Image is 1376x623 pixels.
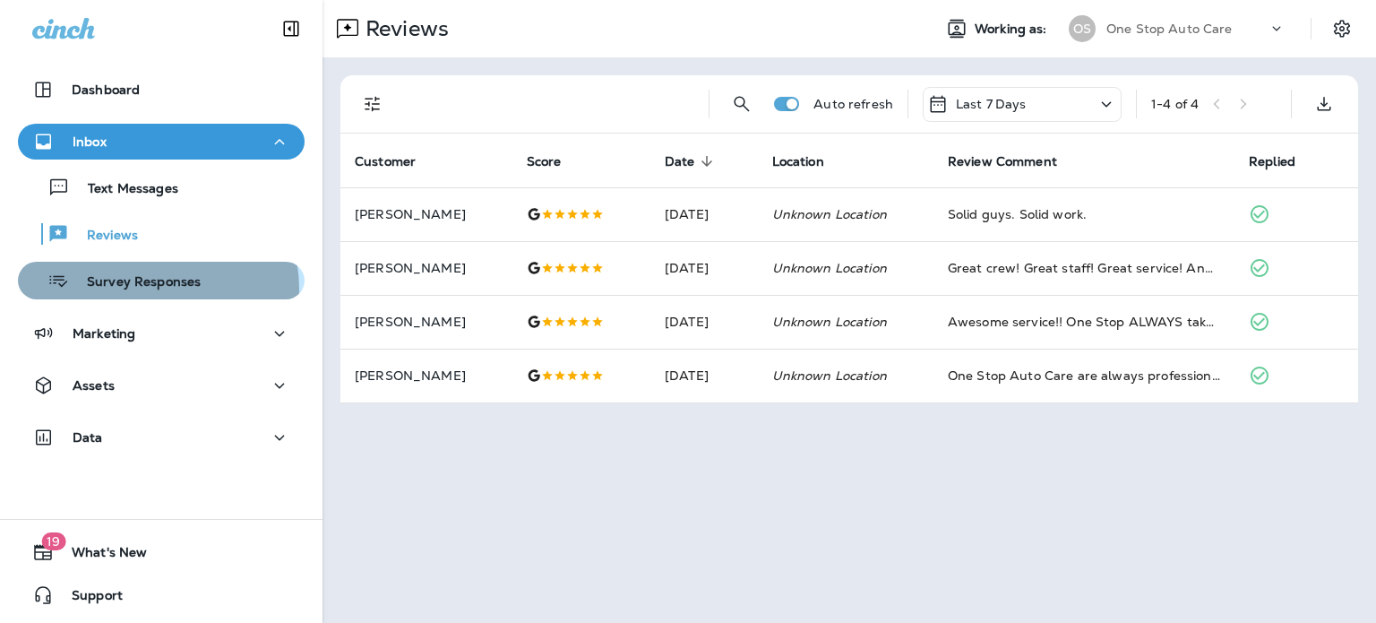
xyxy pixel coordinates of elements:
p: [PERSON_NAME] [355,315,498,329]
button: Marketing [18,316,305,351]
span: Support [54,588,123,610]
p: Text Messages [70,181,178,198]
div: Great crew! Great staff! Great service! And they use a great towing company! Ten stars! [948,259,1220,277]
p: Reviews [69,228,138,245]
p: Dashboard [72,82,140,97]
span: Replied [1249,153,1319,169]
button: Data [18,420,305,455]
span: What's New [54,545,147,567]
p: One Stop Auto Care [1106,22,1233,36]
span: Date [665,154,695,169]
p: Data [73,430,103,445]
div: 1 - 4 of 4 [1151,97,1199,111]
button: Dashboard [18,72,305,108]
p: Reviews [358,15,449,42]
span: 19 [41,532,65,550]
div: Awesome service!! One Stop ALWAYS takes excellent care of me and I'm always happy with their work... [948,313,1220,331]
p: Inbox [73,134,107,149]
td: [DATE] [650,241,758,295]
span: Customer [355,153,439,169]
em: Unknown Location [772,314,887,330]
span: Review Comment [948,153,1080,169]
p: Survey Responses [69,274,201,291]
td: [DATE] [650,295,758,349]
span: Review Comment [948,154,1057,169]
button: Reviews [18,215,305,253]
p: [PERSON_NAME] [355,261,498,275]
span: Date [665,153,718,169]
em: Unknown Location [772,206,887,222]
span: Location [772,154,824,169]
button: Inbox [18,124,305,160]
button: Text Messages [18,169,305,206]
div: Solid guys. Solid work. [948,205,1220,223]
button: Collapse Sidebar [266,11,316,47]
td: [DATE] [650,349,758,402]
button: Settings [1326,13,1358,45]
button: Assets [18,368,305,403]
button: 19What's New [18,534,305,570]
span: Score [527,154,562,169]
button: Search Reviews [724,86,760,122]
button: Filters [355,86,391,122]
span: Customer [355,154,416,169]
td: [DATE] [650,187,758,241]
button: Support [18,577,305,613]
span: Score [527,153,585,169]
p: Last 7 Days [956,97,1027,111]
p: Assets [73,378,115,393]
p: Marketing [73,326,135,341]
em: Unknown Location [772,368,887,384]
span: Replied [1249,154,1295,169]
div: OS [1069,15,1096,42]
button: Export as CSV [1306,86,1342,122]
p: Auto refresh [813,97,893,111]
span: Location [772,153,847,169]
p: [PERSON_NAME] [355,368,498,383]
button: Survey Responses [18,262,305,299]
div: One Stop Auto Care are always professional and courteous. They were recommended to me a few years... [948,367,1220,385]
span: Working as: [975,22,1051,37]
p: [PERSON_NAME] [355,207,498,221]
em: Unknown Location [772,260,887,276]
